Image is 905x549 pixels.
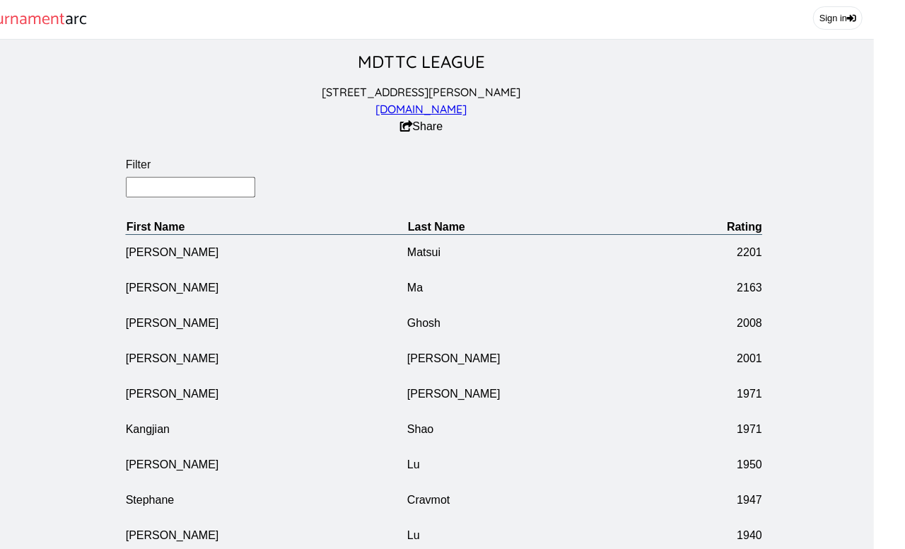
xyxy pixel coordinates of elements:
[407,482,689,518] td: Cravmot
[407,412,689,447] td: Shao
[376,102,467,116] a: [DOMAIN_NAME]
[407,447,689,482] td: Lu
[689,447,762,482] td: 1950
[407,234,689,270] td: Matsui
[126,270,407,306] td: [PERSON_NAME]
[689,270,762,306] td: 2163
[689,412,762,447] td: 1971
[689,341,762,376] td: 2001
[407,306,689,341] td: Ghosh
[126,306,407,341] td: [PERSON_NAME]
[126,158,762,171] label: Filter
[689,220,762,235] th: Rating
[407,376,689,412] td: [PERSON_NAME]
[126,341,407,376] td: [PERSON_NAME]
[407,270,689,306] td: Ma
[358,51,485,72] a: MDTTC LEAGUE
[689,376,762,412] td: 1971
[407,220,689,235] th: Last Name
[400,120,443,133] button: Share
[689,306,762,341] td: 2008
[407,341,689,376] td: [PERSON_NAME]
[126,447,407,482] td: [PERSON_NAME]
[126,376,407,412] td: [PERSON_NAME]
[689,234,762,270] td: 2201
[126,220,407,235] th: First Name
[65,6,87,33] span: arc
[689,482,762,518] td: 1947
[126,412,407,447] td: Kangjian
[813,6,863,30] a: Sign in
[126,234,407,270] td: [PERSON_NAME]
[126,482,407,518] td: Stephane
